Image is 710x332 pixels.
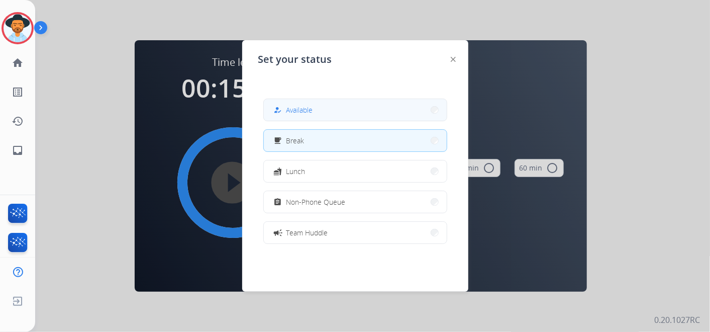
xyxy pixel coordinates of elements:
mat-icon: fastfood [273,167,282,176]
span: Set your status [258,52,332,66]
span: Break [286,135,305,146]
img: avatar [4,14,32,42]
img: close-button [451,57,456,62]
button: Available [264,99,447,121]
button: Break [264,130,447,151]
button: Lunch [264,160,447,182]
button: Non-Phone Queue [264,191,447,213]
span: Lunch [286,166,306,177]
mat-icon: home [12,57,24,69]
p: 0.20.1027RC [654,314,700,326]
mat-icon: history [12,115,24,127]
mat-icon: free_breakfast [273,136,282,145]
mat-icon: how_to_reg [273,106,282,114]
span: Non-Phone Queue [286,197,346,207]
span: Team Huddle [286,227,328,238]
mat-icon: assignment [273,198,282,206]
mat-icon: campaign [272,227,282,237]
span: Available [286,105,313,115]
mat-icon: inbox [12,144,24,156]
button: Team Huddle [264,222,447,243]
mat-icon: list_alt [12,86,24,98]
